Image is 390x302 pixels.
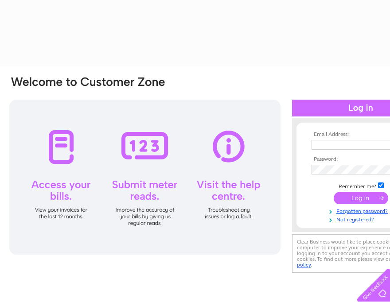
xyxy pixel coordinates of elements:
input: Submit [334,192,388,204]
